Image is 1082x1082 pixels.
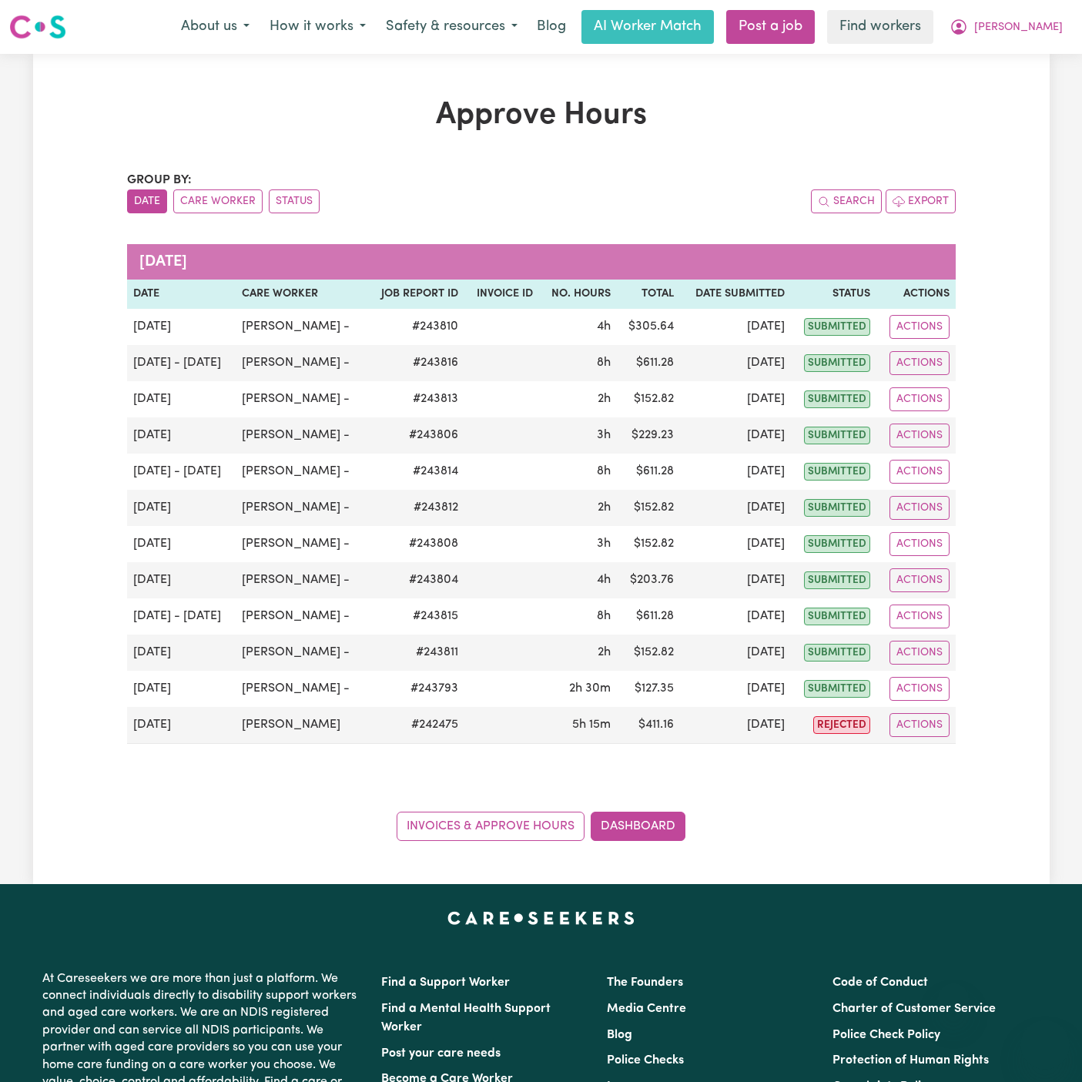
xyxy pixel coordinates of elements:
td: [PERSON_NAME] - [236,454,367,490]
th: Actions [876,280,956,309]
td: [DATE] [127,417,236,454]
span: Group by: [127,174,192,186]
td: # 243810 [367,309,464,345]
button: Actions [889,641,950,665]
td: $ 203.76 [617,562,680,598]
td: [DATE] [680,671,791,707]
span: 8 hours [597,357,611,369]
td: [DATE] [680,707,791,744]
button: Actions [889,496,950,520]
td: [DATE] [680,345,791,381]
span: 4 hours [597,320,611,333]
button: Actions [889,387,950,411]
td: [PERSON_NAME] - [236,417,367,454]
td: # 243812 [367,490,464,526]
a: Find workers [827,10,933,44]
td: # 243793 [367,671,464,707]
th: Date Submitted [680,280,791,309]
iframe: Close message [938,983,969,1014]
td: # 242475 [367,707,464,744]
span: 3 hours [597,538,611,550]
a: Post your care needs [381,1047,501,1060]
span: 2 hours [598,501,611,514]
td: # 243804 [367,562,464,598]
th: Status [791,280,876,309]
a: Media Centre [607,1003,686,1015]
td: [DATE] [680,454,791,490]
span: submitted [804,463,870,481]
td: [DATE] - [DATE] [127,454,236,490]
a: Code of Conduct [832,976,928,989]
span: submitted [804,499,870,517]
td: $ 411.16 [617,707,680,744]
a: Careseekers home page [447,912,635,924]
button: Actions [889,460,950,484]
span: 4 hours [597,574,611,586]
th: Total [617,280,680,309]
td: $ 229.23 [617,417,680,454]
td: [PERSON_NAME] - [236,309,367,345]
button: About us [171,11,260,43]
td: $ 152.82 [617,635,680,671]
td: $ 152.82 [617,526,680,562]
a: Blog [607,1029,632,1041]
span: 2 hours [598,646,611,658]
button: Actions [889,532,950,556]
a: Blog [528,10,575,44]
td: [PERSON_NAME] [236,707,367,744]
button: Actions [889,315,950,339]
button: My Account [940,11,1073,43]
a: Invoices & Approve Hours [397,812,585,841]
td: [DATE] [127,309,236,345]
span: submitted [804,390,870,408]
a: Find a Support Worker [381,976,510,989]
td: [DATE] [127,671,236,707]
span: submitted [804,644,870,662]
td: [DATE] [680,490,791,526]
td: $ 611.28 [617,598,680,635]
button: sort invoices by care worker [173,189,263,213]
td: [DATE] [127,635,236,671]
span: 8 hours [597,610,611,622]
td: # 243813 [367,381,464,417]
td: [PERSON_NAME] - [236,562,367,598]
td: $ 611.28 [617,345,680,381]
button: Actions [889,677,950,701]
a: The Founders [607,976,683,989]
span: 5 hours 15 minutes [572,719,611,731]
td: $ 305.64 [617,309,680,345]
td: [PERSON_NAME] - [236,381,367,417]
a: Dashboard [591,812,685,841]
span: submitted [804,535,870,553]
td: [DATE] [680,526,791,562]
a: Post a job [726,10,815,44]
td: # 243811 [367,635,464,671]
a: Protection of Human Rights [832,1054,989,1067]
td: # 243815 [367,598,464,635]
th: Care worker [236,280,367,309]
a: Police Check Policy [832,1029,940,1041]
td: [DATE] [680,562,791,598]
td: [PERSON_NAME] - [236,526,367,562]
span: 2 hours [598,393,611,405]
button: Actions [889,424,950,447]
th: No. Hours [539,280,617,309]
a: Charter of Customer Service [832,1003,996,1015]
span: submitted [804,571,870,589]
span: submitted [804,427,870,444]
th: Date [127,280,236,309]
td: # 243814 [367,454,464,490]
td: [DATE] [680,309,791,345]
button: Search [811,189,882,213]
td: # 243808 [367,526,464,562]
h1: Approve Hours [127,97,956,134]
td: $ 611.28 [617,454,680,490]
a: Careseekers logo [9,9,66,45]
button: Actions [889,605,950,628]
td: [PERSON_NAME] - [236,345,367,381]
td: [DATE] [680,598,791,635]
span: 8 hours [597,465,611,477]
span: submitted [804,608,870,625]
td: $ 127.35 [617,671,680,707]
td: $ 152.82 [617,490,680,526]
